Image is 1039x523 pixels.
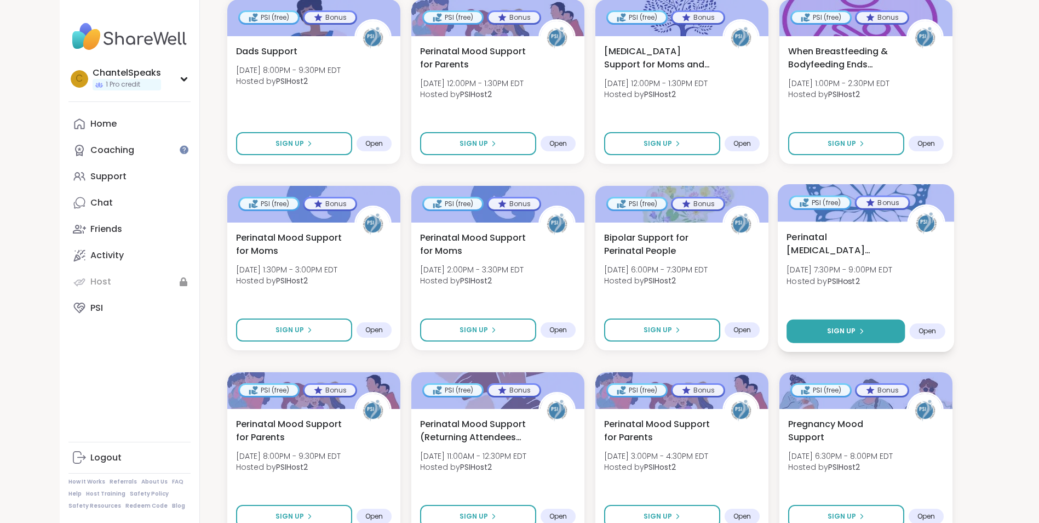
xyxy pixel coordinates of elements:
[90,144,134,156] div: Coaching
[724,21,758,55] img: PSIHost2
[68,18,191,56] img: ShareWell Nav Logo
[90,302,103,314] div: PSI
[908,21,942,55] img: PSIHost2
[604,319,720,342] button: Sign Up
[420,45,526,71] span: Perinatal Mood Support for Parents
[724,394,758,428] img: PSIHost2
[644,462,676,473] b: PSIHost2
[608,12,666,23] div: PSI (free)
[644,511,672,521] span: Sign Up
[788,45,894,71] span: When Breastfeeding & Bodyfeeding Ends Before Ready
[76,72,83,86] span: C
[787,275,892,286] span: Hosted by
[917,512,935,521] span: Open
[90,170,127,183] div: Support
[644,89,676,100] b: PSIHost2
[356,21,390,55] img: PSIHost2
[673,385,724,396] div: Bonus
[540,394,574,428] img: PSIHost2
[68,216,191,242] a: Friends
[420,451,526,462] span: [DATE] 11:00AM - 12:30PM EDT
[236,451,341,462] span: [DATE] 8:00PM - 9:30PM EDT
[604,78,708,89] span: [DATE] 12:00PM - 1:30PM EDT
[236,462,341,473] span: Hosted by
[424,198,482,209] div: PSI (free)
[275,325,304,335] span: Sign Up
[644,275,676,286] b: PSIHost2
[792,12,850,23] div: PSI (free)
[787,230,895,257] span: Perinatal [MEDICAL_DATA] Support for Survivors
[608,198,666,209] div: PSI (free)
[68,269,191,295] a: Host
[673,198,724,209] div: Bonus
[788,418,894,444] span: Pregnancy Mood Support
[141,478,168,486] a: About Us
[420,132,536,155] button: Sign Up
[68,111,191,137] a: Home
[540,21,574,55] img: PSIHost2
[540,207,574,241] img: PSIHost2
[788,132,904,155] button: Sign Up
[236,275,337,286] span: Hosted by
[236,45,297,58] span: Dads Support
[236,319,352,342] button: Sign Up
[787,320,905,343] button: Sign Up
[788,89,889,100] span: Hosted by
[90,249,124,261] div: Activity
[608,385,666,396] div: PSI (free)
[68,478,105,486] a: How It Works
[604,451,708,462] span: [DATE] 3:00PM - 4:30PM EDT
[828,462,860,473] b: PSIHost2
[68,190,191,216] a: Chat
[828,511,856,521] span: Sign Up
[420,319,536,342] button: Sign Up
[918,327,936,336] span: Open
[460,511,488,521] span: Sign Up
[604,89,708,100] span: Hosted by
[420,275,524,286] span: Hosted by
[276,275,308,286] b: PSIHost2
[68,445,191,471] a: Logout
[644,325,672,335] span: Sign Up
[788,462,893,473] span: Hosted by
[172,502,185,510] a: Blog
[172,478,183,486] a: FAQ
[90,276,111,288] div: Host
[365,139,383,148] span: Open
[857,12,908,23] div: Bonus
[68,502,121,510] a: Safety Resources
[489,198,539,209] div: Bonus
[236,264,337,275] span: [DATE] 1:30PM - 3:00PM EDT
[420,462,526,473] span: Hosted by
[93,67,161,79] div: ChantelSpeaks
[827,275,859,286] b: PSIHost2
[604,132,720,155] button: Sign Up
[733,139,751,148] span: Open
[236,76,341,87] span: Hosted by
[908,394,942,428] img: PSIHost2
[236,418,342,444] span: Perinatal Mood Support for Parents
[275,139,304,149] span: Sign Up
[724,207,758,241] img: PSIHost2
[604,231,710,258] span: Bipolar Support for Perinatal People
[125,502,168,510] a: Redeem Code
[90,223,122,235] div: Friends
[90,118,117,130] div: Home
[236,132,352,155] button: Sign Up
[420,78,524,89] span: [DATE] 12:00PM - 1:30PM EDT
[604,418,710,444] span: Perinatal Mood Support for Parents
[604,264,708,275] span: [DATE] 6:00PM - 7:30PM EDT
[305,12,355,23] div: Bonus
[68,163,191,190] a: Support
[305,385,355,396] div: Bonus
[917,139,935,148] span: Open
[909,206,943,241] img: PSIHost2
[356,207,390,241] img: PSIHost2
[424,12,482,23] div: PSI (free)
[240,198,298,209] div: PSI (free)
[236,65,341,76] span: [DATE] 8:00PM - 9:30PM EDT
[733,326,751,334] span: Open
[240,385,298,396] div: PSI (free)
[276,462,308,473] b: PSIHost2
[180,145,188,154] iframe: Spotlight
